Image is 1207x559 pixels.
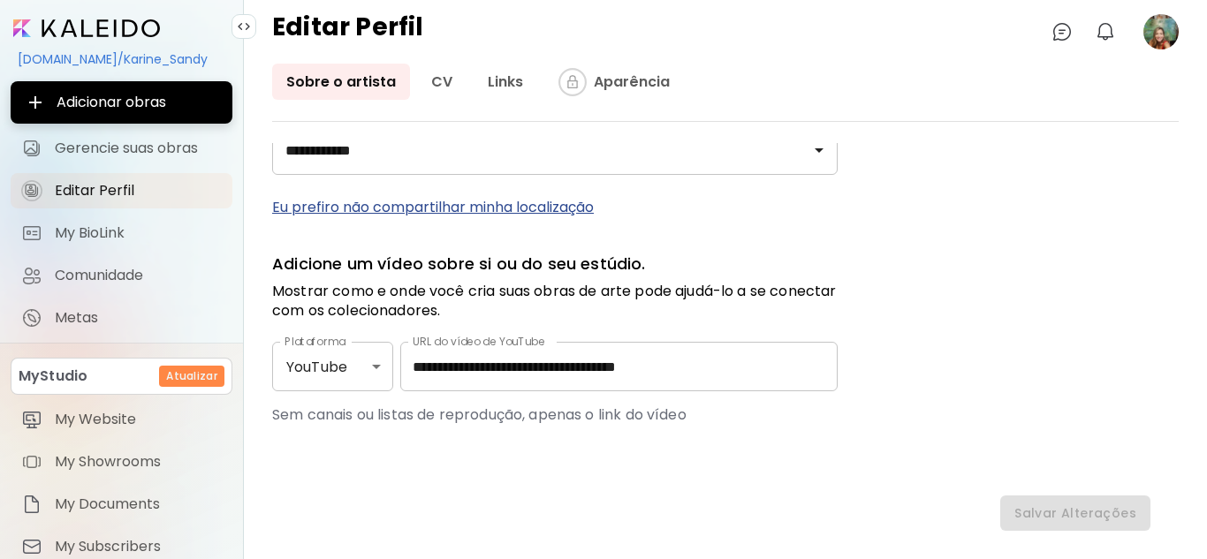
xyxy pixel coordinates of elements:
a: itemMy Documents [11,487,232,522]
a: Links [474,64,537,100]
h6: Atualizar [166,368,217,384]
img: Comunidade icon [21,265,42,286]
img: chatIcon [1051,21,1073,42]
span: My Showrooms [55,453,222,471]
img: My BioLink icon [21,223,42,244]
a: completeMetas iconMetas [11,300,232,336]
img: item [21,536,42,557]
span: My Subscribers [55,538,222,555]
img: item [21,409,42,430]
span: Metas [55,309,222,327]
span: My Website [55,411,222,428]
h4: Editar Perfil [272,14,424,49]
a: Comunidade iconComunidade [11,258,232,293]
a: itemMy Website [11,402,232,437]
img: collapse [237,19,251,34]
a: completeMy BioLink iconMy BioLink [11,215,232,251]
a: Sobre o artista [272,64,410,100]
p: MyStudio [19,366,87,387]
img: item [21,451,42,472]
span: Gerencie suas obras [55,140,222,157]
a: iconcompleteAparência [544,64,684,100]
p: Adicione um vídeo sobre si ou do seu estúdio. [272,253,838,275]
a: Gerencie suas obras iconGerencie suas obras [11,131,232,166]
button: Adicionar obras [11,81,232,124]
img: Gerencie suas obras icon [21,138,42,159]
img: Metas icon [21,307,42,329]
span: Comunidade [55,267,222,284]
button: bellIcon [1090,17,1120,47]
p: Sem canais ou listas de reprodução, apenas o link do vídeo [272,405,687,425]
span: My BioLink [55,224,222,242]
span: Adicionar obras [25,92,218,113]
span: Editar Perfil [55,182,222,200]
span: My Documents [55,495,222,513]
p: Mostrar como e onde você cria suas obras de arte pode ajudá-lo a se conectar com os colecionadores. [272,282,838,321]
img: item [21,494,42,515]
img: bellIcon [1095,21,1116,42]
div: YouTube [272,342,376,391]
a: itemMy Showrooms [11,444,232,480]
a: iconcompleteEditar Perfil [11,173,232,208]
p: Eu prefiro não compartilhar minha localização [272,196,838,218]
button: Open [807,138,831,162]
div: [DOMAIN_NAME]/Karine_Sandy [11,44,232,74]
a: CV [417,64,467,100]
